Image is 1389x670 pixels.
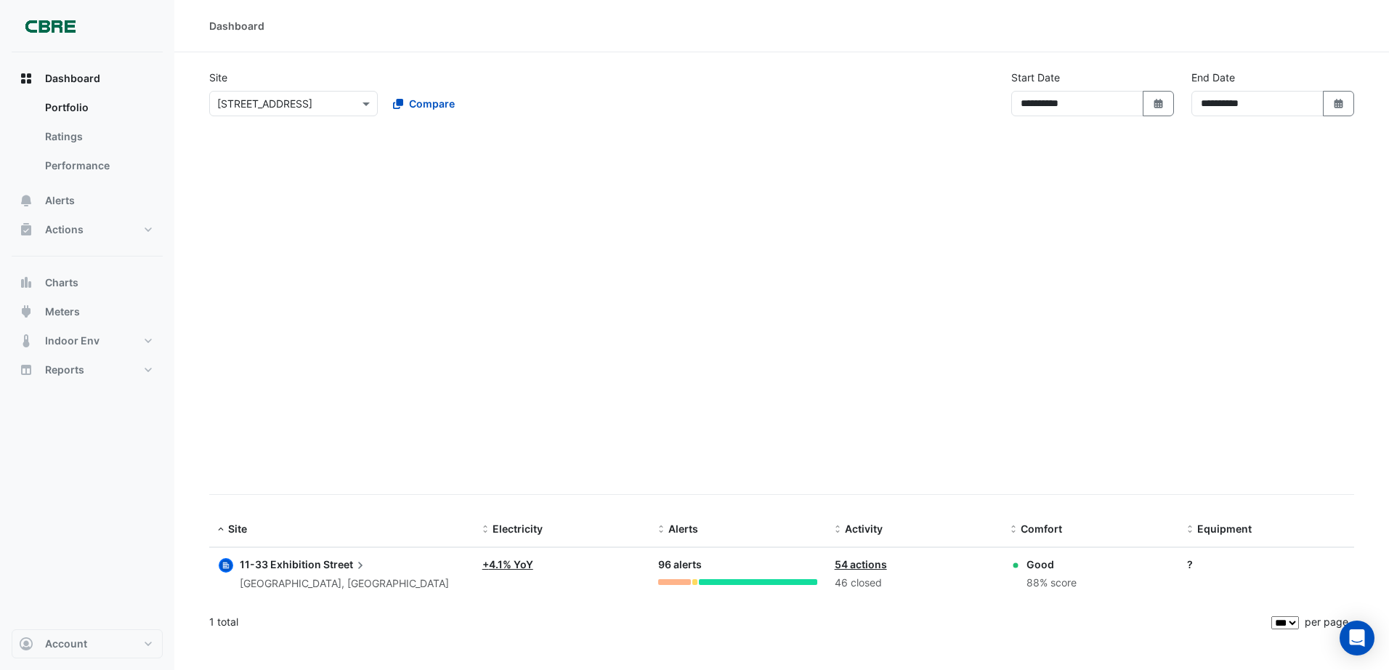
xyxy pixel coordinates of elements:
a: Ratings [33,122,163,151]
span: Indoor Env [45,334,100,348]
app-icon: Charts [19,275,33,290]
span: Equipment [1197,522,1252,535]
div: Open Intercom Messenger [1340,621,1374,655]
label: Start Date [1011,70,1060,85]
a: Portfolio [33,93,163,122]
div: ? [1187,557,1345,572]
button: Dashboard [12,64,163,93]
label: End Date [1191,70,1235,85]
span: 11-33 Exhibition [240,558,321,570]
span: per page [1305,615,1348,628]
span: Meters [45,304,80,319]
div: Good [1026,557,1077,572]
button: Indoor Env [12,326,163,355]
button: Account [12,629,163,658]
label: Site [209,70,227,85]
span: Actions [45,222,84,237]
app-icon: Actions [19,222,33,237]
fa-icon: Select Date [1332,97,1345,110]
span: Electricity [493,522,543,535]
span: Alerts [668,522,698,535]
div: 88% score [1026,575,1077,592]
div: Dashboard [12,93,163,186]
span: Charts [45,275,78,290]
div: 46 closed [835,575,993,592]
app-icon: Indoor Env [19,334,33,348]
div: 1 total [209,604,1268,640]
span: Reports [45,363,84,377]
span: Street [323,557,368,573]
app-icon: Alerts [19,193,33,208]
div: Dashboard [209,18,264,33]
a: 54 actions [835,558,887,570]
fa-icon: Select Date [1152,97,1165,110]
app-icon: Meters [19,304,33,319]
button: Meters [12,297,163,326]
span: Dashboard [45,71,100,86]
button: Compare [384,91,464,116]
span: Activity [845,522,883,535]
button: Charts [12,268,163,297]
button: Alerts [12,186,163,215]
span: Compare [409,96,455,111]
img: Company Logo [17,12,83,41]
div: [GEOGRAPHIC_DATA], [GEOGRAPHIC_DATA] [240,576,449,592]
button: Reports [12,355,163,384]
span: Comfort [1021,522,1062,535]
span: Site [228,522,247,535]
button: Actions [12,215,163,244]
a: Performance [33,151,163,180]
app-icon: Dashboard [19,71,33,86]
a: +4.1% YoY [482,558,533,570]
span: Account [45,637,87,651]
span: Alerts [45,193,75,208]
app-icon: Reports [19,363,33,377]
div: 96 alerts [658,557,817,573]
